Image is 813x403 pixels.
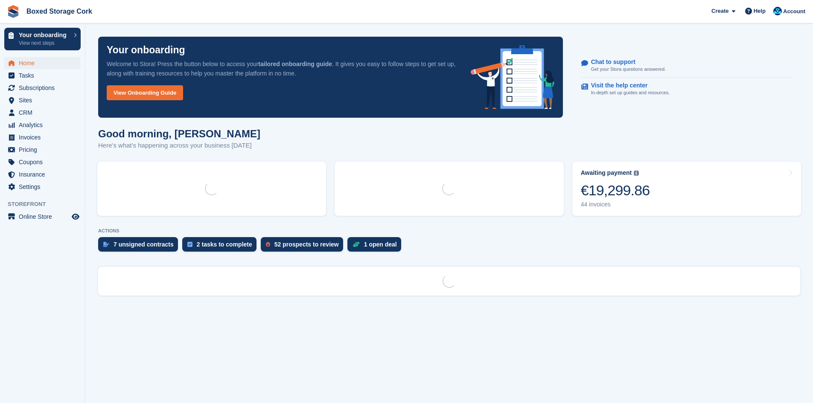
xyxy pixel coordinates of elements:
img: Vincent [773,7,782,15]
span: Create [711,7,728,15]
a: menu [4,57,81,69]
img: task-75834270c22a3079a89374b754ae025e5fb1db73e45f91037f5363f120a921f8.svg [187,242,192,247]
p: Visit the help center [591,82,663,89]
a: menu [4,131,81,143]
h1: Good morning, [PERSON_NAME] [98,128,260,139]
a: 7 unsigned contracts [98,237,182,256]
a: menu [4,168,81,180]
p: Get your Stora questions answered. [591,66,666,73]
p: View next steps [19,39,70,47]
a: 2 tasks to complete [182,237,261,256]
div: €19,299.86 [581,182,650,199]
span: Home [19,57,70,69]
a: menu [4,211,81,223]
a: Awaiting payment €19,299.86 44 invoices [572,162,801,216]
div: 44 invoices [581,201,650,208]
p: Here's what's happening across your business [DATE] [98,141,260,151]
p: ACTIONS [98,228,800,234]
a: Boxed Storage Cork [23,4,96,18]
span: Subscriptions [19,82,70,94]
a: menu [4,181,81,193]
strong: tailored onboarding guide [258,61,332,67]
p: Your onboarding [19,32,70,38]
span: Analytics [19,119,70,131]
a: 52 prospects to review [261,237,347,256]
img: deal-1b604bf984904fb50ccaf53a9ad4b4a5d6e5aea283cecdc64d6e3604feb123c2.svg [353,241,360,247]
p: Your onboarding [107,45,185,55]
div: Awaiting payment [581,169,632,177]
p: In-depth set up guides and resources. [591,89,670,96]
a: Visit the help center In-depth set up guides and resources. [581,78,792,101]
a: menu [4,156,81,168]
span: Tasks [19,70,70,81]
img: stora-icon-8386f47178a22dfd0bd8f6a31ec36ba5ce8667c1dd55bd0f319d3a0aa187defe.svg [7,5,20,18]
a: Your onboarding View next steps [4,28,81,50]
a: Preview store [70,212,81,222]
span: Account [783,7,805,16]
span: Pricing [19,144,70,156]
span: Help [754,7,766,15]
img: icon-info-grey-7440780725fd019a000dd9b08b2336e03edf1995a4989e88bcd33f0948082b44.svg [634,171,639,176]
img: onboarding-info-6c161a55d2c0e0a8cae90662b2fe09162a5109e8cc188191df67fb4f79e88e88.svg [471,45,554,109]
img: prospect-51fa495bee0391a8d652442698ab0144808aea92771e9ea1ae160a38d050c398.svg [266,242,270,247]
a: menu [4,144,81,156]
span: Sites [19,94,70,106]
span: CRM [19,107,70,119]
a: View Onboarding Guide [107,85,183,100]
div: 2 tasks to complete [197,241,252,248]
span: Insurance [19,168,70,180]
a: menu [4,119,81,131]
span: Online Store [19,211,70,223]
div: 52 prospects to review [274,241,339,248]
div: 1 open deal [364,241,397,248]
p: Chat to support [591,58,659,66]
span: Settings [19,181,70,193]
span: Storefront [8,200,85,209]
img: contract_signature_icon-13c848040528278c33f63329250d36e43548de30e8caae1d1a13099fd9432cc5.svg [103,242,109,247]
a: menu [4,94,81,106]
a: Chat to support Get your Stora questions answered. [581,54,792,78]
span: Invoices [19,131,70,143]
a: 1 open deal [347,237,405,256]
a: menu [4,82,81,94]
div: 7 unsigned contracts [114,241,174,248]
a: menu [4,107,81,119]
span: Coupons [19,156,70,168]
a: menu [4,70,81,81]
p: Welcome to Stora! Press the button below to access your . It gives you easy to follow steps to ge... [107,59,457,78]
